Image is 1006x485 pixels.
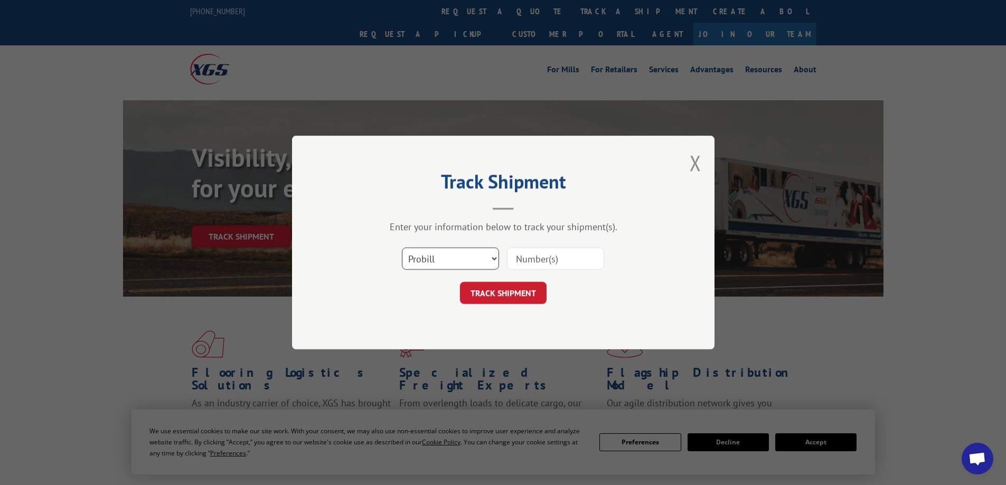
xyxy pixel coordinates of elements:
[507,248,604,270] input: Number(s)
[962,443,993,474] div: Open chat
[460,282,547,304] button: TRACK SHIPMENT
[345,221,662,233] div: Enter your information below to track your shipment(s).
[690,149,701,177] button: Close modal
[345,174,662,194] h2: Track Shipment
